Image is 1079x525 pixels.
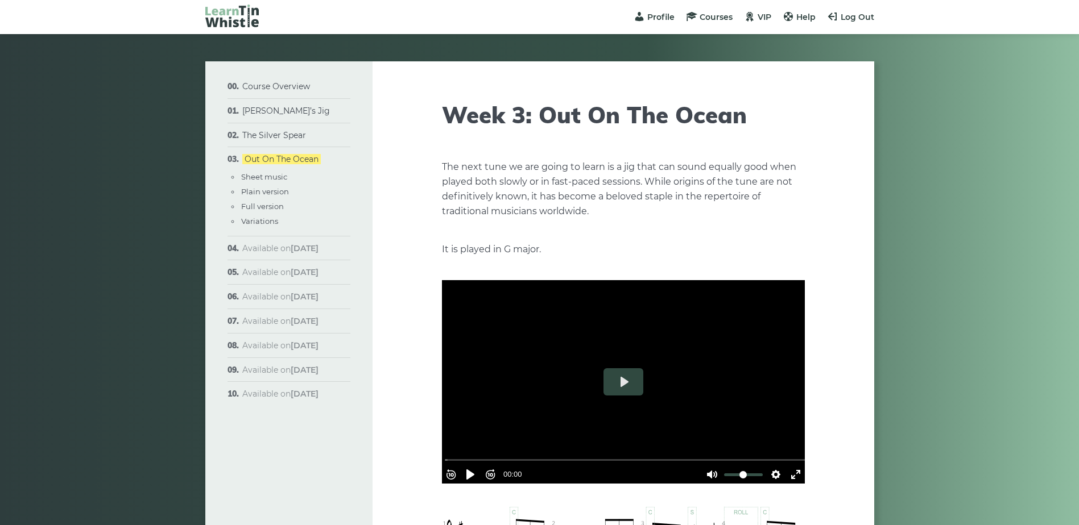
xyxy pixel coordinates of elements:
[242,267,319,277] span: Available on
[442,101,805,128] h1: Week 3: Out On The Ocean
[242,106,330,116] a: [PERSON_NAME]’s Jig
[242,389,319,399] span: Available on
[291,291,319,302] strong: [DATE]
[686,12,733,22] a: Courses
[796,12,816,22] span: Help
[291,267,319,277] strong: [DATE]
[242,365,319,375] span: Available on
[700,12,733,22] span: Courses
[841,12,874,22] span: Log Out
[827,12,874,22] a: Log Out
[291,316,319,326] strong: [DATE]
[241,187,289,196] a: Plain version
[242,340,319,351] span: Available on
[242,243,319,253] span: Available on
[242,154,321,164] a: Out On The Ocean
[442,242,805,257] p: It is played in G major.
[744,12,771,22] a: VIP
[205,5,259,27] img: LearnTinWhistle.com
[442,160,805,219] p: The next tune we are going to learn is a jig that can sound equally good when played both slowly ...
[242,81,310,91] a: Course Overview
[783,12,816,22] a: Help
[242,130,306,140] a: The Silver Spear
[241,216,278,226] a: Variations
[291,340,319,351] strong: [DATE]
[241,172,287,181] a: Sheet music
[647,12,675,22] span: Profile
[242,316,319,326] span: Available on
[242,291,319,302] span: Available on
[291,389,319,399] strong: [DATE]
[291,365,319,375] strong: [DATE]
[291,243,319,253] strong: [DATE]
[241,202,284,211] a: Full version
[758,12,771,22] span: VIP
[634,12,675,22] a: Profile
